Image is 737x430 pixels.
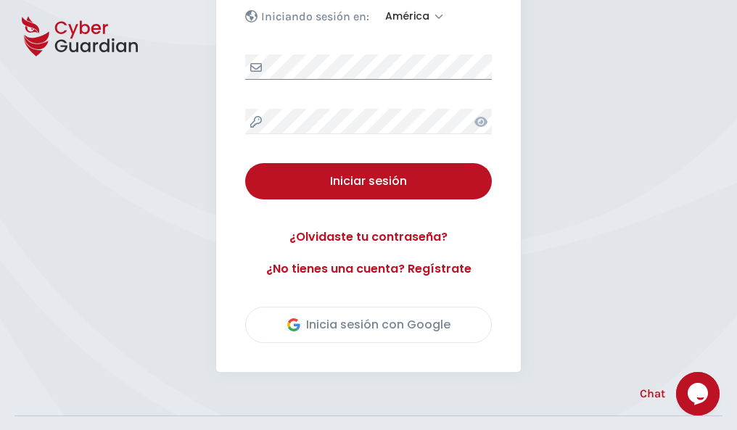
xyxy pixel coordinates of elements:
button: Inicia sesión con Google [245,307,492,343]
iframe: chat widget [676,372,722,415]
a: ¿Olvidaste tu contraseña? [245,228,492,246]
a: ¿No tienes una cuenta? Regístrate [245,260,492,278]
span: Chat [640,385,665,402]
button: Iniciar sesión [245,163,492,199]
div: Inicia sesión con Google [287,316,450,334]
div: Iniciar sesión [256,173,481,190]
